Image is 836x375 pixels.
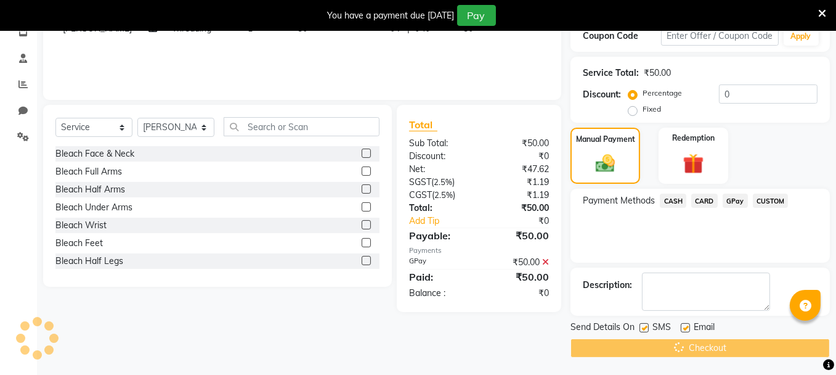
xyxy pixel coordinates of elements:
[479,256,559,269] div: ₹50.00
[691,194,718,208] span: CARD
[652,321,671,336] span: SMS
[479,287,559,300] div: ₹0
[643,104,661,115] label: Fixed
[400,137,479,150] div: Sub Total:
[479,270,559,284] div: ₹50.00
[400,176,479,189] div: ( )
[400,202,479,215] div: Total:
[400,150,479,163] div: Discount:
[753,194,789,208] span: CUSTOM
[409,189,432,200] span: CGST
[583,30,661,43] div: Coupon Code
[55,147,134,160] div: Bleach Face & Neck
[479,150,559,163] div: ₹0
[328,9,455,22] div: You have a payment due [DATE]
[661,27,778,46] input: Enter Offer / Coupon Code
[224,117,379,136] input: Search or Scan
[583,194,655,207] span: Payment Methods
[643,88,682,99] label: Percentage
[583,88,621,101] div: Discount:
[479,189,559,202] div: ₹1.19
[576,134,635,145] label: Manual Payment
[676,151,710,177] img: _gift.svg
[400,270,479,284] div: Paid:
[55,165,122,178] div: Bleach Full Arms
[479,176,559,189] div: ₹1.19
[672,133,715,144] label: Redemption
[660,194,686,208] span: CASH
[479,228,559,243] div: ₹50.00
[479,137,559,150] div: ₹50.00
[400,189,479,202] div: ( )
[583,279,632,292] div: Description:
[457,5,496,26] button: Pay
[409,245,549,256] div: Payments
[570,321,635,336] span: Send Details On
[479,163,559,176] div: ₹47.62
[55,237,103,250] div: Bleach Feet
[590,152,621,175] img: _cash.svg
[492,215,558,228] div: ₹0
[400,256,479,269] div: GPay
[434,177,452,187] span: 2.5%
[400,228,479,243] div: Payable:
[784,27,819,46] button: Apply
[55,255,123,268] div: Bleach Half Legs
[400,163,479,176] div: Net:
[55,183,125,196] div: Bleach Half Arms
[400,287,479,300] div: Balance :
[400,215,492,228] a: Add Tip
[583,67,639,80] div: Service Total:
[55,219,107,232] div: Bleach Wrist
[409,118,437,131] span: Total
[644,67,671,80] div: ₹50.00
[434,190,453,200] span: 2.5%
[55,201,132,214] div: Bleach Under Arms
[723,194,748,208] span: GPay
[409,176,431,187] span: SGST
[694,321,715,336] span: Email
[479,202,559,215] div: ₹50.00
